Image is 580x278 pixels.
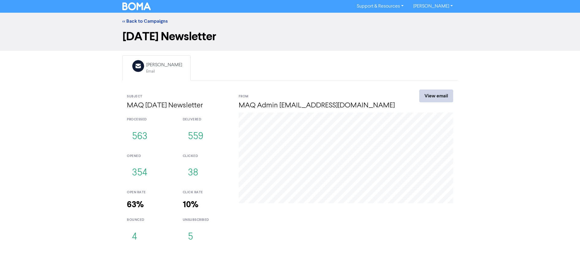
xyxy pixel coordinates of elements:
[127,127,153,147] button: 563
[146,61,182,69] div: [PERSON_NAME]
[183,154,230,159] div: clicked
[183,199,198,210] strong: 10%
[127,199,144,210] strong: 63%
[127,117,174,122] div: processed
[183,190,230,195] div: click rate
[122,18,168,24] a: << Back to Campaigns
[127,227,142,247] button: 4
[239,94,397,99] div: From
[504,213,580,278] iframe: Chat Widget
[183,127,208,147] button: 559
[127,94,230,99] div: Subject
[183,217,230,223] div: unsubscribed
[127,101,230,110] h4: MAQ [DATE] Newsletter
[146,69,182,74] div: Email
[183,227,198,247] button: 5
[122,2,151,10] img: BOMA Logo
[239,101,397,110] h4: MAQ Admin [EMAIL_ADDRESS][DOMAIN_NAME]
[127,163,153,183] button: 354
[183,163,203,183] button: 38
[127,154,174,159] div: opened
[352,2,408,11] a: Support & Resources
[127,217,174,223] div: bounced
[122,30,458,44] h1: [DATE] Newsletter
[183,117,230,122] div: delivered
[408,2,458,11] a: [PERSON_NAME]
[127,190,174,195] div: open rate
[419,90,453,102] a: View email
